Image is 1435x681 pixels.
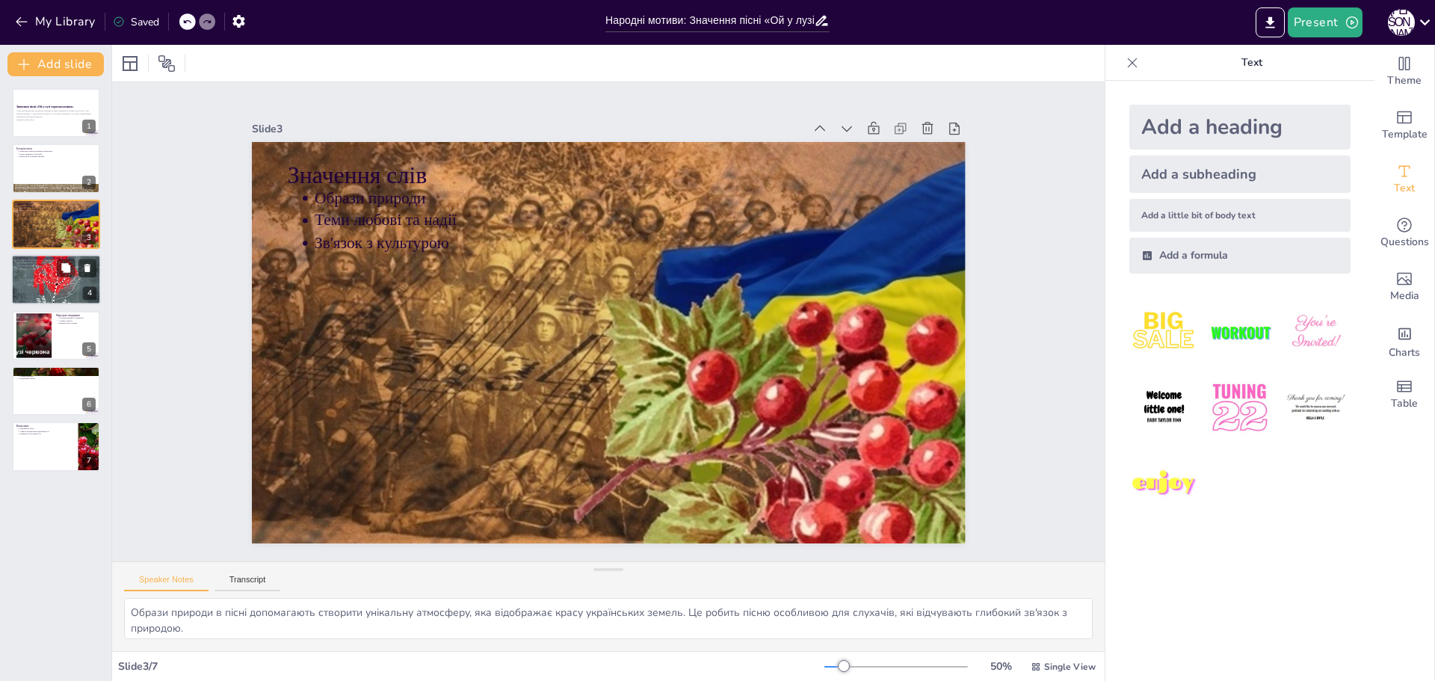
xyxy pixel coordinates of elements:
span: Table [1391,395,1418,412]
p: Історія пісні [16,146,96,150]
p: У цій презентації ми розглянемо народні мотиви, значення та історію пісні «Ой у лузі червона кали... [16,110,96,118]
div: Change the overall theme [1374,45,1434,99]
p: Значення слів [16,202,96,206]
div: 7 [12,422,100,471]
p: Важливість пісні [19,428,73,431]
div: 4 [11,254,101,305]
p: Сучасні артисти [19,375,96,378]
p: Народна спадщина [56,312,96,317]
img: 2.jpeg [1205,298,1274,367]
div: Add a little bit of body text [1129,199,1351,232]
div: 6 [82,398,96,411]
div: Add a subheading [1129,155,1351,193]
div: 4 [83,287,96,301]
button: Present [1288,7,1363,37]
p: Сучасне виконання [16,369,96,373]
span: Single View [1044,661,1096,673]
p: Теми любові та надії [294,174,766,603]
span: Media [1390,288,1419,304]
p: Зв'язок з культурою [309,158,781,586]
div: Add a formula [1129,238,1351,274]
div: і [PERSON_NAME] [1388,9,1415,36]
span: Charts [1389,345,1420,361]
p: Образи природи [19,205,96,208]
div: 3 [82,231,96,244]
div: Add text boxes [1374,152,1434,206]
p: Популяризація пісні [19,260,96,263]
p: Виконують на святах [59,321,96,324]
button: Transcript [215,575,281,591]
span: Template [1382,126,1428,143]
p: Актуальність пісні [19,372,96,375]
img: 6.jpeg [1281,373,1351,443]
span: Position [158,55,176,73]
div: Slide 3 / 7 [118,659,824,674]
div: Add ready made slides [1374,99,1434,152]
p: Generated with [URL] [16,118,96,121]
p: Частина народної спадщини [59,316,96,319]
span: Questions [1380,234,1429,250]
img: 5.jpeg [1205,373,1274,443]
strong: Значення пісні «Ой у лузі червона калина» [16,105,74,108]
p: Образи природи [280,191,751,619]
p: Виконують на різних заходах [19,155,96,158]
p: Пісня символізує боротьбу [19,152,96,155]
button: і [PERSON_NAME] [1388,7,1415,37]
p: Зв'язок з культурою [19,211,96,214]
div: Add images, graphics, shapes or video [1374,260,1434,314]
span: Text [1394,180,1415,197]
p: Висновки [16,424,74,428]
button: Speaker Notes [124,575,209,591]
img: 7.jpeg [1129,449,1199,519]
p: Text [1144,45,1360,81]
div: 1 [12,88,100,138]
button: My Library [11,10,102,34]
img: 1.jpeg [1129,298,1199,367]
p: Тривалість популярності [19,433,73,436]
div: Layout [118,52,142,76]
p: Пісня має глибоке коріння в фольклорі [19,150,96,152]
button: Duplicate Slide [57,259,75,277]
p: [PERSON_NAME] та [GEOGRAPHIC_DATA] [16,256,96,261]
p: Аранжування та виконання [19,263,96,266]
div: 1 [82,120,96,133]
div: 5 [12,311,100,360]
p: Символ єдності [59,319,96,322]
p: Теми любові та надії [19,208,96,211]
button: Export to PowerPoint [1256,7,1285,37]
div: Saved [113,15,159,29]
div: 50 % [983,659,1019,674]
div: 3 [12,200,100,249]
p: Символ національної ідентичності [19,430,73,433]
div: 2 [12,144,100,193]
div: Add charts and graphs [1374,314,1434,368]
button: Delete Slide [78,259,96,277]
p: Значення слів [261,203,760,658]
textarea: Образи природи в пісні допомагають створити унікальну атмосферу, яка відображає красу українських... [124,598,1093,639]
div: 5 [82,342,96,356]
div: 7 [82,454,96,467]
p: Поєднання стилів [19,378,96,380]
p: Вплив на слухачів [19,266,96,269]
button: Add slide [7,52,104,76]
span: Theme [1387,73,1422,89]
div: Add a heading [1129,105,1351,150]
div: 2 [82,176,96,189]
img: 4.jpeg [1129,373,1199,443]
div: Get real-time input from your audience [1374,206,1434,260]
div: Add a table [1374,368,1434,422]
input: Insert title [605,10,814,31]
div: 6 [12,366,100,416]
img: 3.jpeg [1281,298,1351,367]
